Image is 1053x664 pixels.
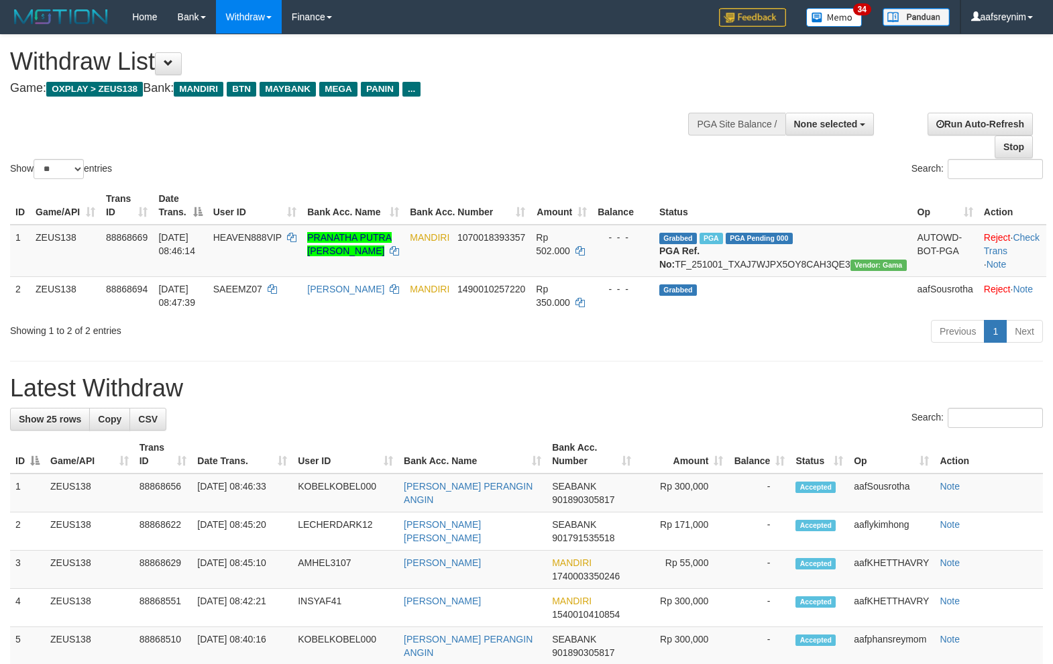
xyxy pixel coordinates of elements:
[106,284,148,294] span: 88868694
[728,512,790,551] td: -
[931,320,985,343] a: Previous
[552,634,596,645] span: SEABANK
[45,435,134,474] th: Game/API: activate to sort column ascending
[30,276,101,315] td: ZEUS138
[10,225,30,277] td: 1
[592,186,654,225] th: Balance
[850,260,907,271] span: Vendor URL: https://trx31.1velocity.biz
[795,482,836,493] span: Accepted
[19,414,81,425] span: Show 25 rows
[404,557,481,568] a: [PERSON_NAME]
[790,435,848,474] th: Status: activate to sort column ascending
[984,232,1040,256] a: Check Trans
[536,284,570,308] span: Rp 350.000
[940,557,960,568] a: Note
[552,647,614,658] span: Copy 901890305817 to clipboard
[192,589,292,627] td: [DATE] 08:42:21
[404,186,531,225] th: Bank Acc. Number: activate to sort column ascending
[688,113,785,135] div: PGA Site Balance /
[552,481,596,492] span: SEABANK
[134,512,192,551] td: 88868622
[192,551,292,589] td: [DATE] 08:45:10
[10,512,45,551] td: 2
[934,435,1043,474] th: Action
[979,225,1046,277] td: · ·
[552,557,592,568] span: MANDIRI
[636,435,728,474] th: Amount: activate to sort column ascending
[636,512,728,551] td: Rp 171,000
[260,82,316,97] span: MAYBANK
[598,231,649,244] div: - - -
[1006,320,1043,343] a: Next
[134,589,192,627] td: 88868551
[912,276,979,315] td: aafSousrotha
[10,48,689,75] h1: Withdraw List
[984,284,1011,294] a: Reject
[30,225,101,277] td: ZEUS138
[940,481,960,492] a: Note
[307,284,384,294] a: [PERSON_NAME]
[192,512,292,551] td: [DATE] 08:45:20
[174,82,223,97] span: MANDIRI
[728,589,790,627] td: -
[208,186,302,225] th: User ID: activate to sort column ascending
[979,186,1046,225] th: Action
[728,474,790,512] td: -
[213,232,282,243] span: HEAVEN888VIP
[213,284,262,294] span: SAEEMZ07
[636,474,728,512] td: Rp 300,000
[89,408,130,431] a: Copy
[192,435,292,474] th: Date Trans.: activate to sort column ascending
[928,113,1033,135] a: Run Auto-Refresh
[853,3,871,15] span: 34
[719,8,786,27] img: Feedback.jpg
[728,435,790,474] th: Balance: activate to sort column ascending
[10,319,429,337] div: Showing 1 to 2 of 2 entries
[10,408,90,431] a: Show 25 rows
[10,551,45,589] td: 3
[45,474,134,512] td: ZEUS138
[45,589,134,627] td: ZEUS138
[912,225,979,277] td: AUTOWD-BOT-PGA
[10,7,112,27] img: MOTION_logo.png
[361,82,399,97] span: PANIN
[402,82,421,97] span: ...
[795,596,836,608] span: Accepted
[979,276,1046,315] td: ·
[10,589,45,627] td: 4
[795,634,836,646] span: Accepted
[848,551,934,589] td: aafKHETTHAVRY
[598,282,649,296] div: - - -
[911,159,1043,179] label: Search:
[531,186,592,225] th: Amount: activate to sort column ascending
[848,512,934,551] td: aaflykimhong
[134,474,192,512] td: 88868656
[552,609,620,620] span: Copy 1540010410854 to clipboard
[728,551,790,589] td: -
[948,408,1043,428] input: Search:
[547,435,636,474] th: Bank Acc. Number: activate to sort column ascending
[319,82,357,97] span: MEGA
[654,225,912,277] td: TF_251001_TXAJ7WJPX5OY8CAH3QE3
[940,634,960,645] a: Note
[158,284,195,308] span: [DATE] 08:47:39
[45,551,134,589] td: ZEUS138
[984,232,1011,243] a: Reject
[552,494,614,505] span: Copy 901890305817 to clipboard
[404,634,533,658] a: [PERSON_NAME] PERANGIN ANGIN
[10,186,30,225] th: ID
[848,474,934,512] td: aafSousrotha
[654,186,912,225] th: Status
[34,159,84,179] select: Showentries
[10,375,1043,402] h1: Latest Withdraw
[398,435,547,474] th: Bank Acc. Name: activate to sort column ascending
[404,481,533,505] a: [PERSON_NAME] PERANGIN ANGIN
[153,186,207,225] th: Date Trans.: activate to sort column descending
[659,284,697,296] span: Grabbed
[912,186,979,225] th: Op: activate to sort column ascending
[227,82,256,97] span: BTN
[457,284,525,294] span: Copy 1490010257220 to clipboard
[457,232,525,243] span: Copy 1070018393357 to clipboard
[984,320,1007,343] a: 1
[1013,284,1033,294] a: Note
